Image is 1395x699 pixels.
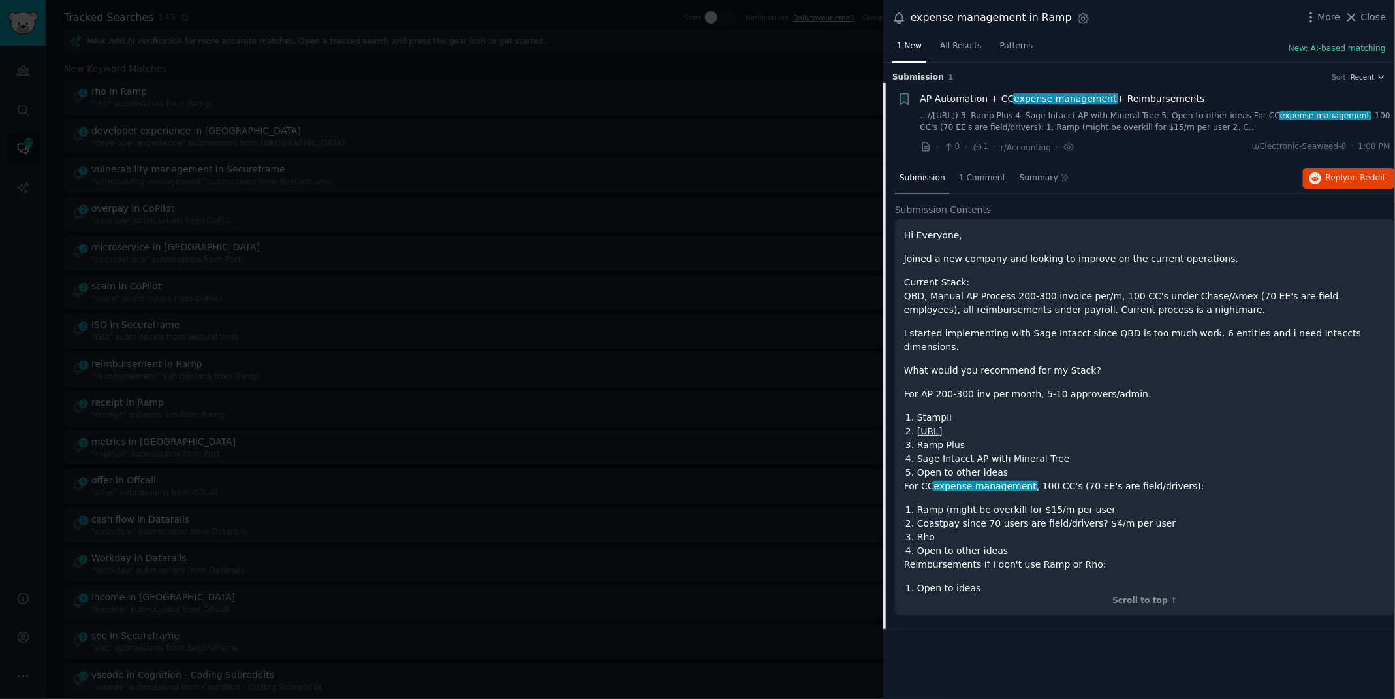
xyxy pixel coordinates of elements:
[904,480,1386,493] p: For CC , 100 CC's (70 EE's are field/drivers):
[920,92,1205,106] a: AP Automation + CCexpense management+ Reimbursements
[904,387,1386,401] p: For AP 200-300 inv per month, 5-10 approvers/admin:
[917,503,1386,517] li: Ramp (might be overkill for $15/m per user
[917,530,1386,544] li: Rho
[917,426,943,436] a: [URL]
[995,36,1037,63] a: Patterns
[904,595,1386,607] div: Scroll to top ↑
[892,36,926,63] a: 1 New
[935,36,986,63] a: All Results
[1358,141,1390,153] span: 1:08 PM
[917,438,1386,452] li: Ramp Plus
[892,72,944,84] span: Submission
[972,141,988,153] span: 1
[1361,10,1386,24] span: Close
[936,140,939,154] span: ·
[897,41,922,52] span: 1 New
[1056,140,1059,154] span: ·
[917,581,1386,595] li: Open to ideas
[1013,93,1118,104] span: expense management
[920,92,1205,106] span: AP Automation + CC + Reimbursements
[948,73,953,81] span: 1
[904,327,1386,354] p: I started implementing with Sage Intacct since QBD is too much work. 6 entities and i need Intacc...
[917,466,1386,480] li: Open to other ideas
[959,172,1006,184] span: 1 Comment
[1351,73,1374,82] span: Recent
[917,544,1386,558] li: Open to other ideas
[1000,41,1033,52] span: Patterns
[904,229,1386,242] p: Hi Everyone,
[1020,172,1058,184] span: Summary
[994,140,996,154] span: ·
[1351,73,1386,82] button: Recent
[917,517,1386,530] li: Coastpay since 70 users are field/drivers? $4/m per user
[904,276,1386,317] p: Current Stack: QBD, Manual AP Process 200-300 invoice per/m, 100 CC's under Chase/Amex (70 EE's a...
[940,41,981,52] span: All Results
[1345,10,1386,24] button: Close
[917,411,1386,425] li: Stampli
[904,364,1386,378] p: What would you recommend for my Stack?
[920,110,1391,133] a: ...//[URL]) 3. Ramp Plus 4. Sage Intacct AP with Mineral Tree 5. Open to other ideas For CCexpens...
[917,452,1386,466] li: Sage Intacct AP with Mineral Tree
[1001,143,1052,152] span: r/Accounting
[911,10,1072,26] div: expense management in Ramp
[1348,173,1386,182] span: on Reddit
[1351,141,1354,153] span: ·
[933,481,1038,491] span: expense management
[895,203,992,217] span: Submission Contents
[1332,73,1347,82] div: Sort
[904,252,1386,266] p: Joined a new company and looking to improve on the current operations.
[1279,111,1371,120] span: expense management
[1252,141,1347,153] span: u/Electronic-Seaweed-8
[1303,168,1395,189] button: Replyon Reddit
[943,141,960,153] span: 0
[965,140,967,154] span: ·
[900,172,945,184] span: Submission
[1318,10,1341,24] span: More
[904,558,1386,572] p: Reimbursements if I don't use Ramp or Rho:
[1289,43,1386,55] button: New: AI-based matching
[1326,172,1386,184] span: Reply
[1304,10,1341,24] button: More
